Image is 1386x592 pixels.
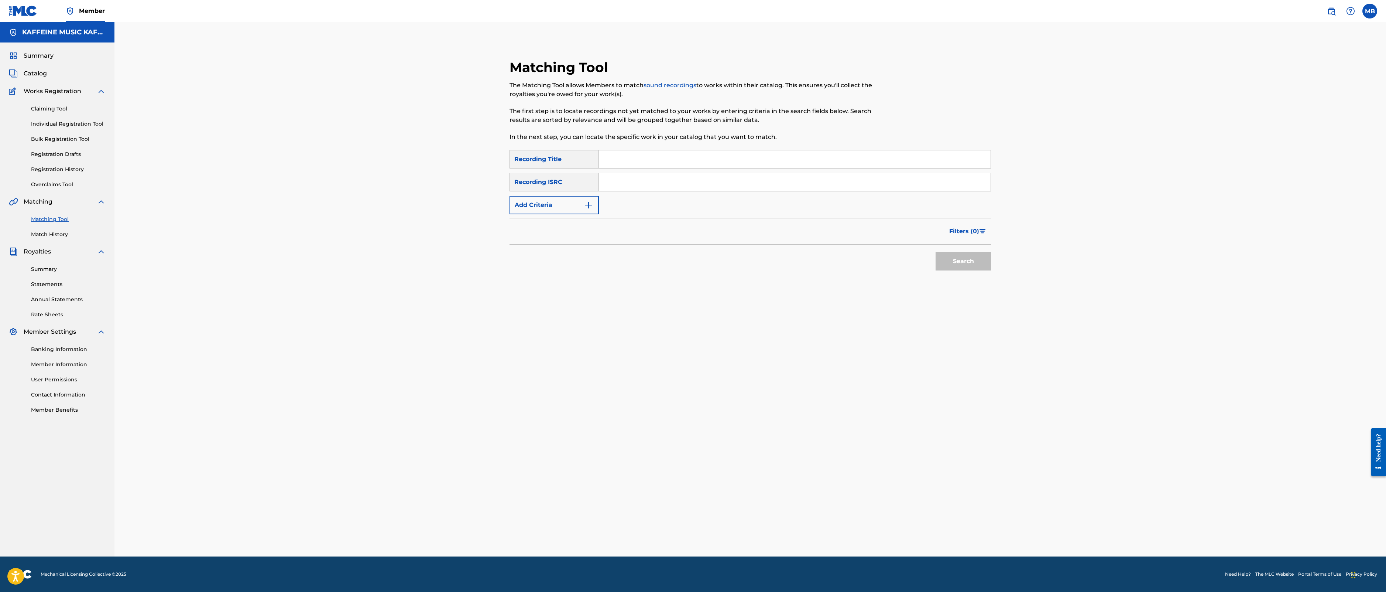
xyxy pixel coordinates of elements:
[31,296,106,303] a: Annual Statements
[1324,4,1339,18] a: Public Search
[31,391,106,399] a: Contact Information
[97,247,106,256] img: expand
[9,69,47,78] a: CatalogCatalog
[9,69,18,78] img: Catalog
[1298,571,1341,578] a: Portal Terms of Use
[1346,571,1377,578] a: Privacy Policy
[24,197,52,206] span: Matching
[9,51,18,60] img: Summary
[31,361,106,368] a: Member Information
[24,87,81,96] span: Works Registration
[31,215,106,223] a: Matching Tool
[1362,4,1377,18] div: User Menu
[510,81,880,99] p: The Matching Tool allows Members to match to works within their catalog. This ensures you'll coll...
[945,222,991,241] button: Filters (0)
[9,6,37,16] img: MLC Logo
[1365,416,1386,488] iframe: Resource Center
[79,7,105,15] span: Member
[584,201,593,210] img: 9d2ae6d4665cec9f34b9.svg
[31,346,106,353] a: Banking Information
[1346,7,1355,16] img: help
[24,247,51,256] span: Royalties
[9,51,54,60] a: SummarySummary
[31,280,106,288] a: Statements
[510,133,880,142] p: In the next step, you can locate the specific work in your catalog that you want to match.
[31,105,106,113] a: Claiming Tool
[97,327,106,336] img: expand
[66,7,75,16] img: Top Rightsholder
[22,28,106,37] h5: KAFFEINE MUSIC KAFFEINE MUSIC PUBLISHING
[41,571,126,578] span: Mechanical Licensing Collective © 2025
[949,227,979,236] span: Filters ( 0 )
[644,82,696,89] a: sound recordings
[31,166,106,173] a: Registration History
[9,28,18,37] img: Accounts
[31,181,106,188] a: Overclaims Tool
[31,120,106,128] a: Individual Registration Tool
[9,327,18,336] img: Member Settings
[9,87,18,96] img: Works Registration
[1327,7,1336,16] img: search
[980,229,986,234] img: filter
[24,51,54,60] span: Summary
[9,197,18,206] img: Matching
[31,231,106,238] a: Match History
[510,196,599,214] button: Add Criteria
[97,197,106,206] img: expand
[1351,564,1356,586] div: Drag
[24,327,76,336] span: Member Settings
[1255,571,1294,578] a: The MLC Website
[9,247,18,256] img: Royalties
[510,107,880,125] p: The first step is to locate recordings not yet matched to your works by entering criteria in the ...
[9,570,32,579] img: logo
[31,135,106,143] a: Bulk Registration Tool
[1225,571,1251,578] a: Need Help?
[31,376,106,384] a: User Permissions
[31,150,106,158] a: Registration Drafts
[1349,557,1386,592] iframe: Chat Widget
[31,311,106,319] a: Rate Sheets
[1343,4,1358,18] div: Help
[31,406,106,414] a: Member Benefits
[97,87,106,96] img: expand
[24,69,47,78] span: Catalog
[31,265,106,273] a: Summary
[510,59,612,76] h2: Matching Tool
[510,150,991,274] form: Search Form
